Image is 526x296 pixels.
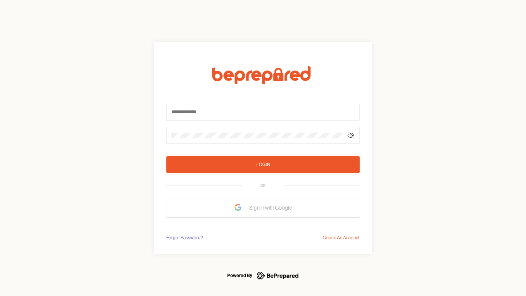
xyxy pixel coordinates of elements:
span: Sign In with Google [249,201,296,215]
div: OR [260,183,266,189]
div: Forgot Password? [166,234,203,242]
div: Powered By [227,271,252,280]
div: Create An Account [323,234,360,242]
button: Login [166,156,360,173]
button: Sign In with Google [166,198,360,217]
div: Login [256,161,270,168]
